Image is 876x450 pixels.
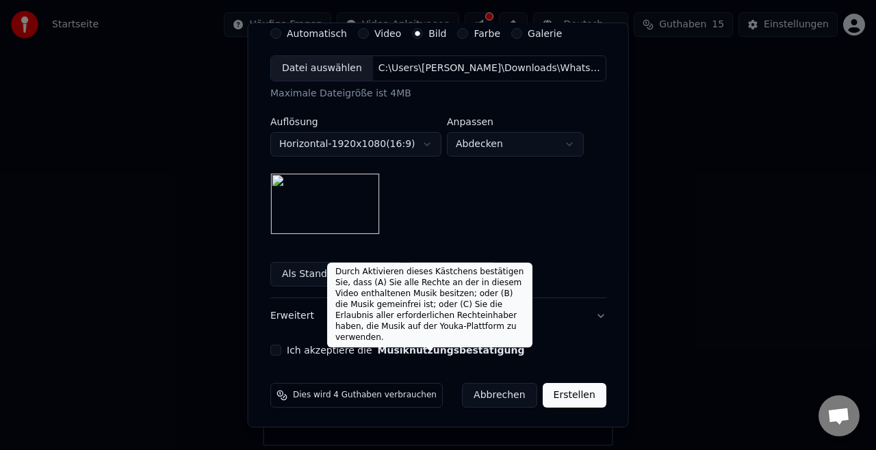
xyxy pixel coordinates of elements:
[462,383,537,408] button: Abbrechen
[271,56,373,81] div: Datei auswählen
[270,28,606,297] div: VideoKaraoke-Video anpassen: Bild, Video oder Farbe verwenden
[270,262,402,287] button: Als Standard festlegen
[428,29,446,38] label: Bild
[542,383,606,408] button: Erstellen
[327,263,532,347] div: Durch Aktivieren dieses Kästchens bestätigen Sie, dass (A) Sie alle Rechte an der in diesem Video...
[474,29,500,38] label: Farbe
[287,29,347,38] label: Automatisch
[287,345,524,355] label: Ich akzeptiere die
[293,390,437,401] span: Dies wird 4 Guthaben verbrauchen
[377,345,524,355] button: Ich akzeptiere die
[270,87,606,101] div: Maximale Dateigröße ist 4MB
[528,29,562,38] label: Galerie
[270,117,441,127] label: Auflösung
[372,62,605,75] div: C:\Users\[PERSON_NAME]\Downloads\WhatsApp Image [DATE] 09.55.13.jpeg
[374,29,401,38] label: Video
[447,117,584,127] label: Anpassen
[407,262,495,287] button: Zurücksetzen
[270,298,606,334] button: Erweitert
